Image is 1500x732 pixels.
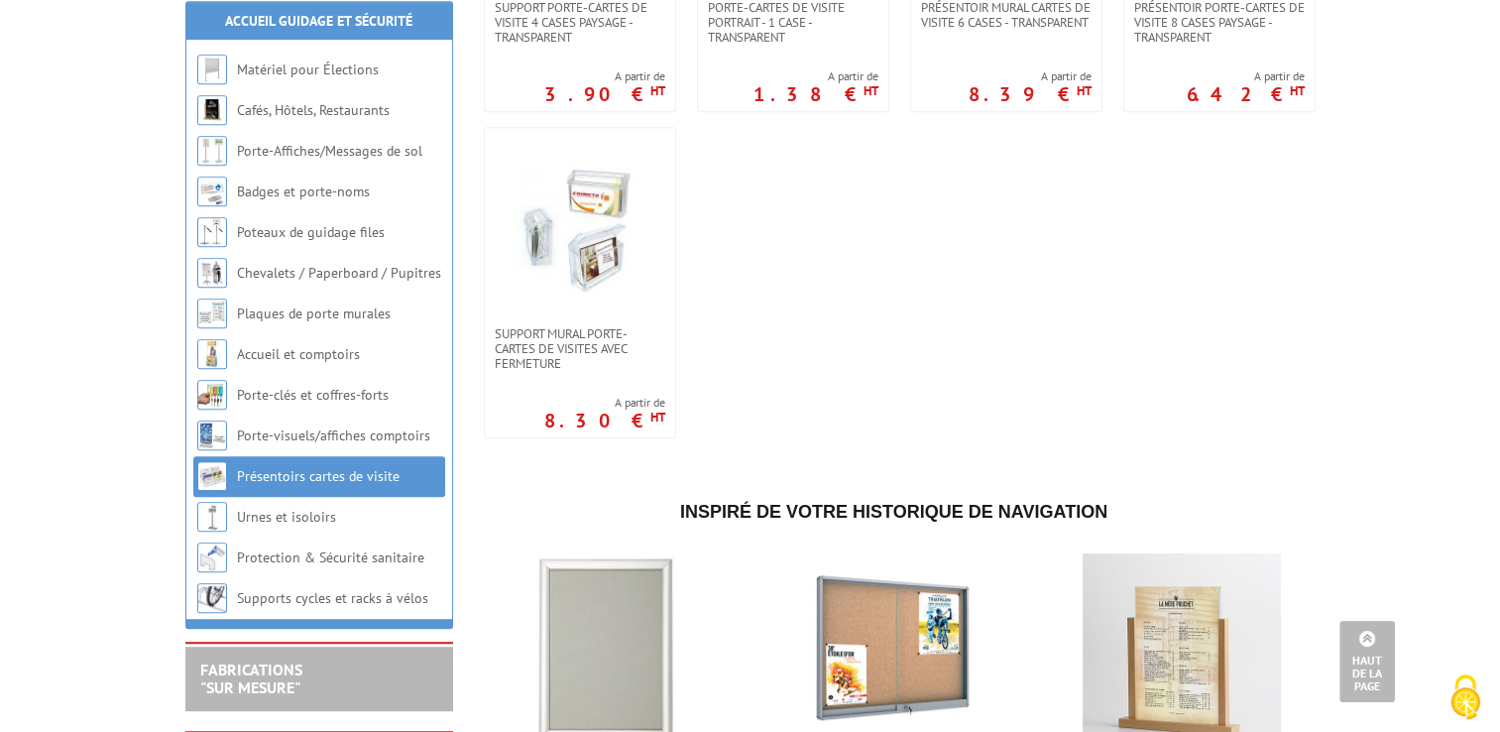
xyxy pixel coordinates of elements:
[495,326,665,371] span: Support mural Porte-cartes de visites avec fermeture
[237,549,424,566] a: Protection & Sécurité sanitaire
[969,68,1092,84] span: A partir de
[197,339,227,369] img: Accueil et comptoirs
[197,55,227,84] img: Matériel pour Élections
[1187,68,1305,84] span: A partir de
[1339,621,1395,702] a: Haut de la page
[237,467,400,485] a: Présentoirs cartes de visite
[197,217,227,247] img: Poteaux de guidage files
[200,660,302,697] a: FABRICATIONS"Sur Mesure"
[1431,665,1500,732] button: Cookies (fenêtre modale)
[485,326,675,371] a: Support mural Porte-cartes de visites avec fermeture
[237,142,422,160] a: Porte-Affiches/Messages de sol
[237,61,379,78] a: Matériel pour Élections
[544,88,665,100] p: 3.90 €
[197,299,227,328] img: Plaques de porte murales
[1290,82,1305,99] sup: HT
[197,380,227,410] img: Porte-clés et coffres-forts
[680,502,1107,522] span: Inspiré de votre historique de navigation
[237,264,441,282] a: Chevalets / Paperboard / Pupitres
[544,415,665,427] p: 8.30 €
[650,409,665,426] sup: HT
[237,427,430,444] a: Porte-visuels/affiches comptoirs
[197,95,227,125] img: Cafés, Hôtels, Restaurants
[237,305,391,322] a: Plaques de porte murales
[225,12,412,30] a: Accueil Guidage et Sécurité
[197,543,227,572] img: Protection & Sécurité sanitaire
[237,508,336,526] a: Urnes et isoloirs
[237,386,389,404] a: Porte-clés et coffres-forts
[197,177,227,206] img: Badges et porte-noms
[753,68,878,84] span: A partir de
[1187,88,1305,100] p: 6.42 €
[237,183,370,200] a: Badges et porte-noms
[197,583,227,613] img: Supports cycles et racks à vélos
[197,258,227,288] img: Chevalets / Paperboard / Pupitres
[197,502,227,532] img: Urnes et isoloirs
[197,461,227,491] img: Présentoirs cartes de visite
[544,395,665,411] span: A partir de
[197,421,227,450] img: Porte-visuels/affiches comptoirs
[969,88,1092,100] p: 8.39 €
[237,345,360,363] a: Accueil et comptoirs
[544,68,665,84] span: A partir de
[650,82,665,99] sup: HT
[1077,82,1092,99] sup: HT
[237,101,390,119] a: Cafés, Hôtels, Restaurants
[864,82,878,99] sup: HT
[511,158,649,297] img: Support mural Porte-cartes de visites avec fermeture
[237,589,428,607] a: Supports cycles et racks à vélos
[753,88,878,100] p: 1.38 €
[1441,672,1490,722] img: Cookies (fenêtre modale)
[197,136,227,166] img: Porte-Affiches/Messages de sol
[237,223,385,241] a: Poteaux de guidage files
